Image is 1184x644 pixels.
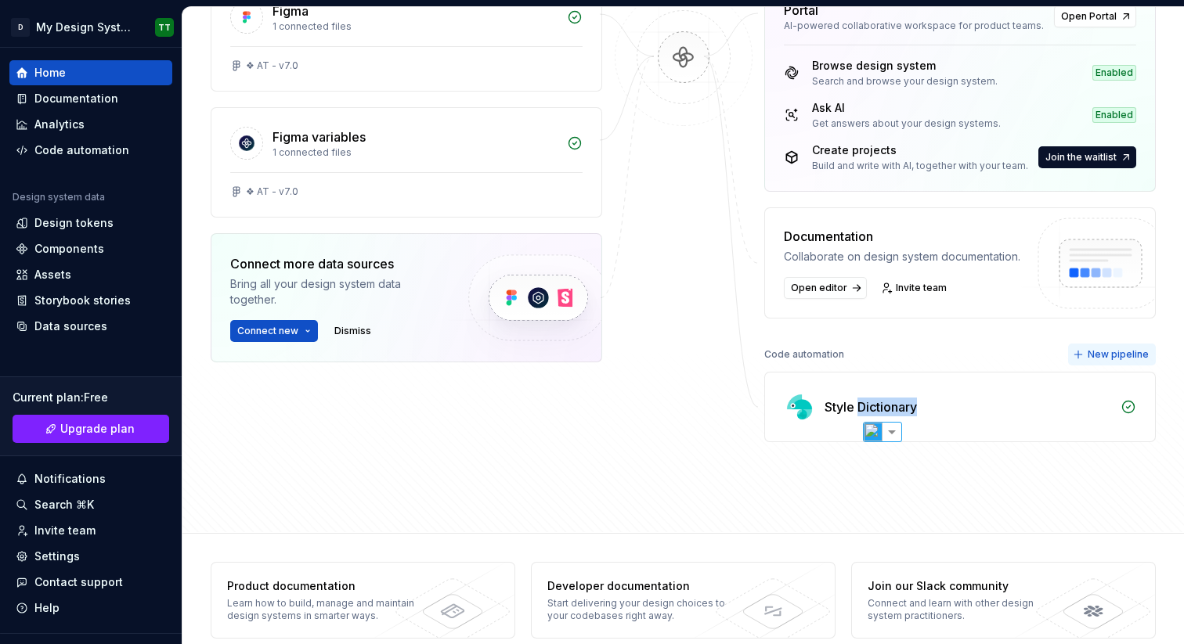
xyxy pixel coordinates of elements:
div: Data sources [34,318,107,334]
div: Design system data [13,191,105,203]
div: Contact support [34,574,123,590]
div: Collaborate on design system documentation. [784,249,1020,264]
div: Browse design system [812,58,998,74]
button: Join the waitlist [1038,146,1136,168]
div: Documentation [784,227,1020,246]
a: Invite team [876,277,954,299]
a: Join our Slack communityConnect and learn with other design system practitioners. [851,562,1156,639]
div: Storybook stories [34,293,131,308]
div: 1 connected files [273,146,558,159]
div: Enabled [1092,65,1136,81]
div: Developer documentation [547,578,743,594]
div: Home [34,65,66,81]
a: Storybook stories [9,288,172,313]
button: DMy Design SystemTT [3,10,179,44]
div: Search and browse your design system. [812,75,998,88]
div: Notifications [34,471,106,487]
a: Open editor [784,277,867,299]
div: Design tokens [34,215,114,231]
a: Analytics [9,112,172,137]
a: Invite team [9,518,172,543]
a: Figma variables1 connected files❖ AT - v7.0 [211,107,602,218]
div: Start delivering your design choices to your codebases right away. [547,597,743,622]
button: New pipeline [1068,344,1156,365]
button: Dismiss [327,320,378,342]
div: Portal [784,1,818,20]
div: Settings [34,549,80,564]
div: ❖ AT - v7.0 [246,59,298,72]
button: Contact support [9,570,172,595]
button: Notifications [9,466,172,491]
span: Upgrade plan [60,421,135,437]
div: Analytics [34,117,85,132]
a: Developer documentationStart delivering your design choices to your codebases right away. [531,562,836,639]
span: Open editor [791,282,847,294]
div: Code automation [34,142,129,158]
div: Create projects [812,142,1028,158]
span: Join the waitlist [1045,151,1117,164]
button: Connect new [230,320,318,342]
div: Figma [273,2,309,20]
span: Invite team [896,282,947,294]
div: Search ⌘K [34,497,94,513]
a: Documentation [9,86,172,111]
a: Code automation [9,138,172,163]
a: Product documentationLearn how to build, manage and maintain design systems in smarter ways. [211,562,515,639]
div: Help [34,600,60,616]
button: Search ⌘K [9,492,172,517]
span: Connect new [237,325,298,337]
div: Figma variables [273,128,366,146]
div: Connect and learn with other design system practitioners. [868,597,1063,622]
div: Code automation [764,344,844,365]
div: AI-powered collaborative workspace for product teams. [784,20,1045,32]
a: Design tokens [9,210,172,236]
a: Components [9,236,172,261]
div: Assets [34,267,71,282]
div: Product documentation [227,578,423,594]
div: ❖ AT - v7.0 [246,185,298,198]
div: Enabled [1092,107,1136,123]
div: My Design System [36,20,136,35]
div: Current plan : Free [13,390,169,405]
a: Open Portal [1054,5,1136,27]
div: Style Dictionary [825,398,917,416]
a: Assets [9,262,172,287]
span: Dismiss [334,325,371,337]
a: Data sources [9,314,172,339]
div: TT [158,21,171,34]
div: Learn how to build, manage and maintain design systems in smarter ways. [227,597,423,622]
span: Open Portal [1061,10,1117,23]
button: Help [9,595,172,621]
a: Home [9,60,172,85]
div: Connect more data sources [230,254,442,273]
div: Invite team [34,523,96,538]
div: Documentation [34,91,118,106]
div: Get answers about your design systems. [812,117,1001,130]
div: Ask AI [812,100,1001,116]
span: New pipeline [1088,348,1149,361]
div: Bring all your design system data together. [230,276,442,308]
div: 1 connected files [273,20,558,33]
div: Components [34,241,104,257]
button: Upgrade plan [13,415,169,443]
div: D [11,18,30,37]
div: Build and write with AI, together with your team. [812,160,1028,172]
a: Settings [9,544,172,569]
div: Join our Slack community [868,578,1063,594]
